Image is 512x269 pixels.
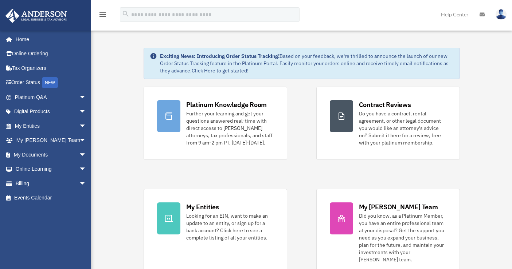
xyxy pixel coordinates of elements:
div: NEW [42,77,58,88]
div: Contract Reviews [359,100,411,109]
strong: Exciting News: Introducing Order Status Tracking! [160,53,280,59]
span: arrow_drop_down [79,133,94,148]
div: Looking for an EIN, want to make an update to an entity, or sign up for a bank account? Click her... [186,212,274,241]
a: Contract Reviews Do you have a contract, rental agreement, or other legal document you would like... [316,87,460,160]
a: Order StatusNEW [5,75,97,90]
span: arrow_drop_down [79,104,94,119]
span: arrow_drop_down [79,147,94,162]
div: Based on your feedback, we're thrilled to announce the launch of our new Order Status Tracking fe... [160,52,454,74]
div: Do you have a contract, rental agreement, or other legal document you would like an attorney's ad... [359,110,446,146]
a: Online Learningarrow_drop_down [5,162,97,177]
a: Digital Productsarrow_drop_down [5,104,97,119]
a: My Documentsarrow_drop_down [5,147,97,162]
span: arrow_drop_down [79,176,94,191]
span: arrow_drop_down [79,119,94,134]
a: Platinum Q&Aarrow_drop_down [5,90,97,104]
div: Did you know, as a Platinum Member, you have an entire professional team at your disposal? Get th... [359,212,446,263]
div: My [PERSON_NAME] Team [359,202,438,211]
a: My Entitiesarrow_drop_down [5,119,97,133]
span: arrow_drop_down [79,90,94,105]
a: Online Ordering [5,47,97,61]
span: arrow_drop_down [79,162,94,177]
div: Platinum Knowledge Room [186,100,267,109]
div: Further your learning and get your questions answered real-time with direct access to [PERSON_NAM... [186,110,274,146]
i: search [122,10,130,18]
a: Events Calendar [5,191,97,205]
a: menu [98,13,107,19]
img: Anderson Advisors Platinum Portal [3,9,69,23]
i: menu [98,10,107,19]
a: Platinum Knowledge Room Further your learning and get your questions answered real-time with dire... [144,87,287,160]
a: Tax Organizers [5,61,97,75]
a: My [PERSON_NAME] Teamarrow_drop_down [5,133,97,148]
a: Home [5,32,94,47]
img: User Pic [496,9,507,20]
div: My Entities [186,202,219,211]
a: Click Here to get started! [192,67,249,74]
a: Billingarrow_drop_down [5,176,97,191]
